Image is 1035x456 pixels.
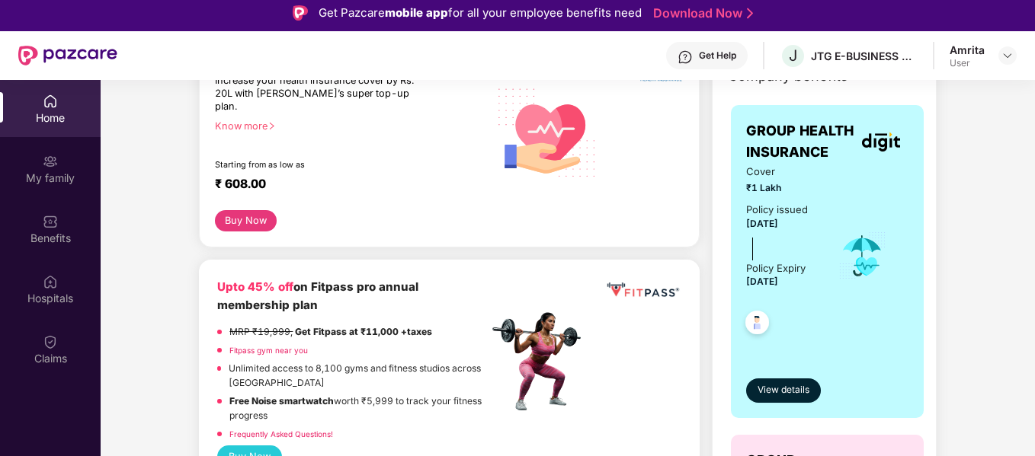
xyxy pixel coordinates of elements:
[838,231,887,281] img: icon
[1001,49,1014,62] img: svg+xml;base64,PHN2ZyBpZD0iRHJvcGRvd24tMzJ4MzIiIHhtbG5zPSJodHRwOi8vd3d3LnczLm9yZy8yMDAwL3N2ZyIgd2...
[699,49,736,62] div: Get Help
[215,210,277,232] button: Buy Now
[746,181,817,196] span: ₹1 Lakh
[229,395,334,407] strong: Free Noise smartwatch
[229,394,489,423] p: worth ₹5,999 to track your fitness progress
[229,362,489,391] p: Unlimited access to 8,100 gyms and fitness studios across [GEOGRAPHIC_DATA]
[215,75,422,113] div: Increase your health insurance cover by Rs. 20L with [PERSON_NAME]’s super top-up plan.
[229,326,293,337] del: MRP ₹19,999,
[18,46,117,65] img: New Pazcare Logo
[43,214,58,229] img: svg+xml;base64,PHN2ZyBpZD0iQmVuZWZpdHMiIHhtbG5zPSJodHRwOi8vd3d3LnczLm9yZy8yMDAwL3N2ZyIgd2lkdGg9Ij...
[215,120,479,131] div: Know more
[293,5,308,21] img: Logo
[950,43,985,57] div: Amrita
[746,218,778,229] span: [DATE]
[385,5,448,20] strong: mobile app
[862,132,900,151] img: insurerLogo
[950,57,985,69] div: User
[229,346,308,355] a: Fitpass gym near you
[488,308,594,415] img: fpp.png
[678,49,693,65] img: svg+xml;base64,PHN2ZyBpZD0iSGVscC0zMngzMiIgeG1sbnM9Imh0dHA6Ly93d3cudzMub3JnLzIwMDAvc3ZnIiB3aWR0aD...
[747,5,753,21] img: Stroke
[739,306,776,343] img: svg+xml;base64,PHN2ZyB4bWxucz0iaHR0cDovL3d3dy53My5vcmcvMjAwMC9zdmciIHdpZHRoPSI0OC45NDMiIGhlaWdodD...
[217,279,293,294] b: Upto 45% off
[746,276,778,287] span: [DATE]
[295,326,432,337] strong: Get Fitpass at ₹11,000 +taxes
[43,334,58,349] img: svg+xml;base64,PHN2ZyBpZD0iQ2xhaW0iIHhtbG5zPSJodHRwOi8vd3d3LnczLm9yZy8yMDAwL3N2ZyIgd2lkdGg9IjIwIi...
[789,46,797,65] span: J
[758,383,809,397] span: View details
[746,120,854,164] span: GROUP HEALTH INSURANCE
[604,278,681,302] img: fppp.png
[215,160,424,171] div: Starting from as low as
[43,154,58,169] img: svg+xml;base64,PHN2ZyB3aWR0aD0iMjAiIGhlaWdodD0iMjAiIHZpZXdCb3g9IjAgMCAyMCAyMCIgZmlsbD0ibm9uZSIgeG...
[319,4,642,22] div: Get Pazcare for all your employee benefits need
[746,260,806,276] div: Policy Expiry
[215,177,473,195] div: ₹ 608.00
[229,429,333,438] a: Frequently Asked Questions!
[653,5,748,21] a: Download Now
[746,164,817,180] span: Cover
[746,378,821,403] button: View details
[746,202,808,218] div: Policy issued
[217,279,418,312] b: on Fitpass pro annual membership plan
[43,274,58,289] img: svg+xml;base64,PHN2ZyBpZD0iSG9zcGl0YWxzIiB4bWxucz0iaHR0cDovL3d3dy53My5vcmcvMjAwMC9zdmciIHdpZHRoPS...
[811,49,918,63] div: JTG E-BUSINESS SOFTWARE PRIVATE LIMITED
[268,122,276,130] span: right
[489,72,606,191] img: svg+xml;base64,PHN2ZyB4bWxucz0iaHR0cDovL3d3dy53My5vcmcvMjAwMC9zdmciIHhtbG5zOnhsaW5rPSJodHRwOi8vd3...
[43,94,58,109] img: svg+xml;base64,PHN2ZyBpZD0iSG9tZSIgeG1sbnM9Imh0dHA6Ly93d3cudzMub3JnLzIwMDAvc3ZnIiB3aWR0aD0iMjAiIG...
